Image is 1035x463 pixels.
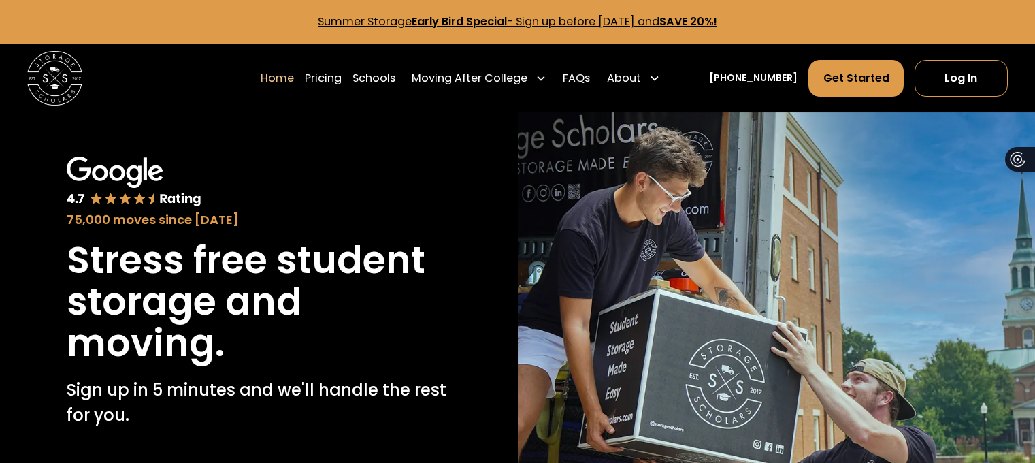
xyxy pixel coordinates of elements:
p: Sign up in 5 minutes and we'll handle the rest for you. [67,378,450,428]
img: Storage Scholars main logo [27,51,82,106]
a: Log In [915,60,1008,97]
a: FAQs [563,59,590,97]
a: home [27,51,82,106]
strong: Early Bird Special [412,14,507,29]
strong: SAVE 20%! [659,14,717,29]
div: Moving After College [406,59,552,97]
div: About [602,59,666,97]
a: Home [261,59,294,97]
div: 75,000 moves since [DATE] [67,210,450,229]
a: Pricing [305,59,342,97]
h1: Stress free student storage and moving. [67,240,450,364]
a: Summer StorageEarly Bird Special- Sign up before [DATE] andSAVE 20%! [318,14,717,29]
div: Moving After College [412,70,527,86]
a: [PHONE_NUMBER] [709,71,798,85]
img: Google 4.7 star rating [67,157,201,208]
a: Schools [352,59,395,97]
div: About [607,70,641,86]
a: Get Started [808,60,903,97]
